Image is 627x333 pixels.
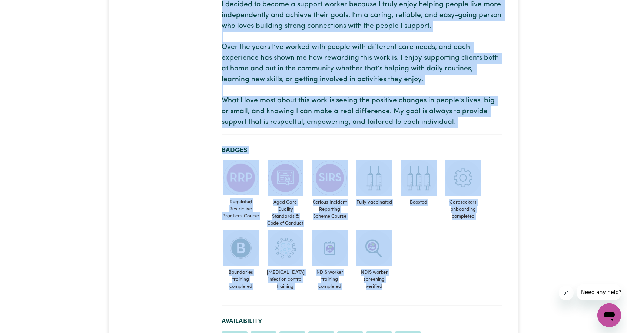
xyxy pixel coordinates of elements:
span: Careseekers onboarding completed [444,196,482,223]
span: Fully vaccinated [355,196,394,209]
img: CS Academy: Boundaries in care and support work course completed [223,230,259,266]
span: Need any help? [4,5,45,11]
h2: Availability [222,317,502,325]
img: CS Academy: Aged Care Quality Standards & Code of Conduct course completed [268,160,303,196]
iframe: Message from company [577,284,621,300]
img: CS Academy: COVID-19 Infection Control Training course completed [268,230,303,266]
span: Aged Care Quality Standards & Code of Conduct [266,196,305,230]
span: Boosted [399,196,438,209]
span: NDIS worker screening verified [355,266,394,293]
img: CS Academy: Careseekers Onboarding course completed [445,160,481,196]
span: NDIS worker training completed [311,266,349,293]
img: Care and support worker has received booster dose of COVID-19 vaccination [401,160,437,196]
h2: Badges [222,146,502,154]
img: CS Academy: Regulated Restrictive Practices course completed [223,160,259,195]
span: Regulated Restrictive Practices Course [222,195,260,223]
img: Care and support worker has received 2 doses of COVID-19 vaccine [356,160,392,196]
img: NDIS Worker Screening Verified [356,230,392,266]
iframe: Button to launch messaging window [597,303,621,327]
span: Serious Incident Reporting Scheme Course [311,196,349,223]
iframe: Close message [559,286,574,300]
span: [MEDICAL_DATA] infection control training [266,266,305,293]
img: CS Academy: Introduction to NDIS Worker Training course completed [312,230,348,266]
img: CS Academy: Serious Incident Reporting Scheme course completed [312,160,348,196]
span: Boundaries training completed [222,266,260,293]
